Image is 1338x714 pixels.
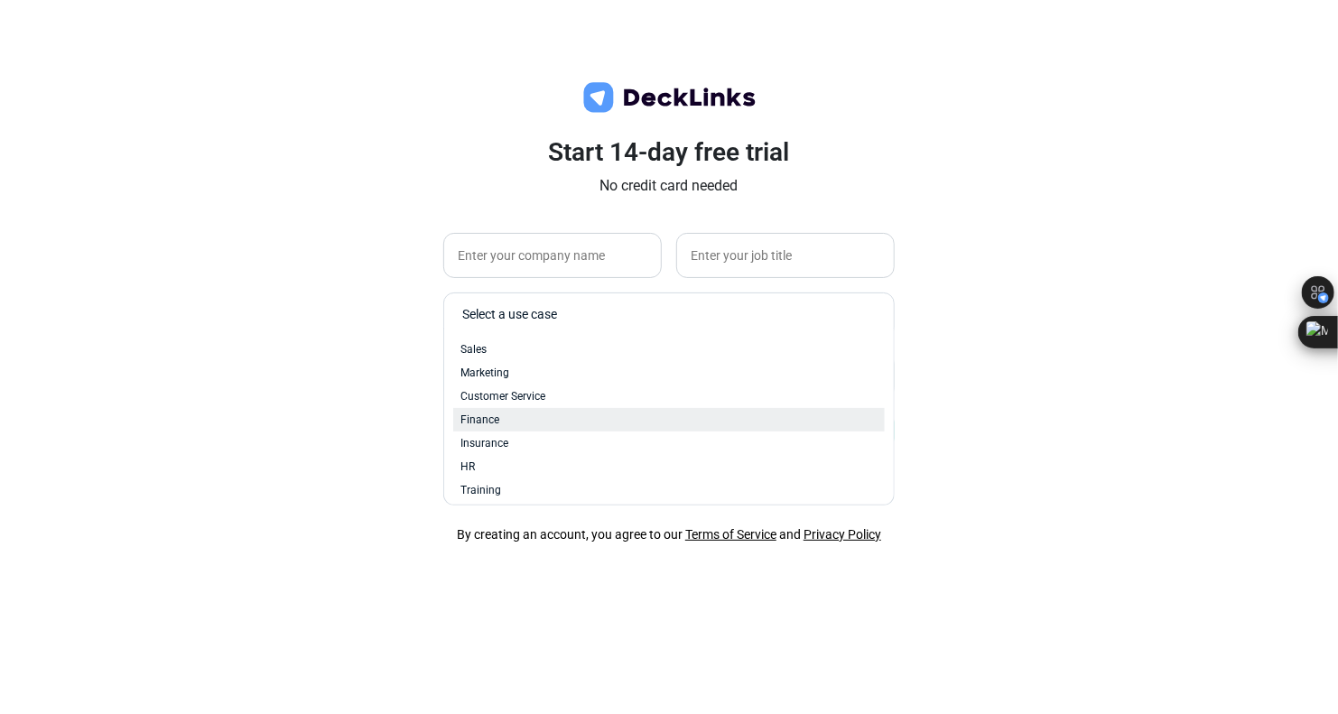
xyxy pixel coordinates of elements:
div: By creating an account, you agree to our and [457,525,881,544]
div: Select a use case [462,306,885,325]
span: Finance [460,412,499,428]
a: Terms of Service [685,527,776,542]
p: No credit card needed [443,175,895,197]
h3: Start 14-day free trial [443,137,895,168]
span: Training [460,482,501,498]
span: Insurance [460,435,508,451]
span: Marketing [460,365,509,381]
span: Customer Service [460,388,545,404]
input: Enter your company name [443,233,662,278]
img: deck-links-logo.c572c7424dfa0d40c150da8c35de9cd0.svg [579,79,759,116]
a: Privacy Policy [804,527,881,542]
span: Sales [460,341,487,357]
input: Enter your job title [676,233,895,278]
span: HR [460,459,475,475]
